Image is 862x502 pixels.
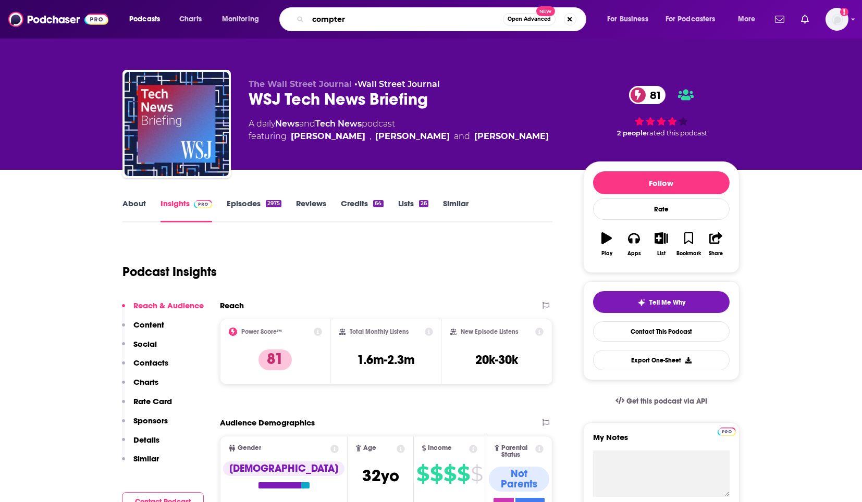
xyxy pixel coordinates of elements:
a: [PERSON_NAME] [291,130,365,143]
span: Tell Me Why [650,298,686,307]
span: Logged in as WE_Broadcast [826,8,848,31]
button: Follow [593,171,730,194]
button: Bookmark [675,225,702,263]
button: Details [122,435,159,454]
span: $ [444,466,456,482]
span: More [738,12,756,27]
span: $ [416,466,429,482]
span: and [454,130,470,143]
button: Contacts [122,358,168,377]
span: Income [428,445,452,451]
button: Rate Card [122,396,172,416]
h2: Audience Demographics [220,418,315,428]
button: tell me why sparkleTell Me Why [593,291,730,313]
p: Sponsors [133,416,168,425]
img: tell me why sparkle [637,298,646,307]
a: Similar [443,198,469,222]
img: Podchaser Pro [718,428,736,436]
div: Share [709,250,723,257]
button: Export One-Sheet [593,350,730,370]
a: 81 [629,86,666,104]
div: Search podcasts, credits, & more... [289,7,596,31]
span: Parental Status [501,445,533,458]
span: $ [471,466,483,482]
span: • [354,79,440,89]
a: Show notifications dropdown [797,10,813,28]
h1: Podcast Insights [122,264,217,280]
p: Social [133,339,157,349]
p: Similar [133,454,159,463]
span: New [536,6,555,16]
a: Lists26 [398,198,428,222]
button: open menu [731,11,769,28]
p: Contacts [133,358,168,368]
h2: Power Score™ [241,328,282,335]
h2: New Episode Listens [461,328,518,335]
div: Apps [627,250,641,257]
button: Play [593,225,620,263]
h2: Total Monthly Listens [350,328,409,335]
button: Similar [122,454,159,473]
button: open menu [600,11,661,28]
img: Podchaser - Follow, Share and Rate Podcasts [8,9,108,29]
span: featuring [249,130,549,143]
a: Show notifications dropdown [771,10,789,28]
a: Wall Street Journal [358,79,440,89]
span: $ [457,466,470,482]
a: [PERSON_NAME] [375,130,450,143]
div: A daily podcast [249,118,549,143]
button: open menu [122,11,174,28]
div: Not Parents [489,467,549,492]
h2: Reach [220,300,244,310]
span: For Business [607,12,648,27]
div: List [657,250,666,257]
span: 81 [639,86,666,104]
a: Episodes2975 [227,198,281,222]
span: Monitoring [222,12,259,27]
h3: 20k-30k [476,352,519,368]
div: Rate [593,198,730,220]
div: 81 2 peoplerated this podcast [583,79,740,144]
span: 2 people [617,129,647,137]
div: Play [601,250,612,257]
span: Get this podcast via API [626,397,707,406]
a: Tech News [315,119,362,129]
a: [PERSON_NAME] [474,130,549,143]
button: open menu [215,11,273,28]
p: Charts [133,377,158,387]
a: Credits64 [341,198,383,222]
div: 64 [373,200,383,207]
a: News [275,119,299,129]
span: Open Advanced [508,17,551,22]
button: Apps [620,225,647,263]
a: Contact This Podcast [593,321,730,342]
span: $ [430,466,442,482]
p: Details [133,435,159,445]
input: Search podcasts, credits, & more... [308,11,503,28]
button: Reach & Audience [122,300,204,320]
label: My Notes [593,432,730,450]
div: 2975 [266,200,281,207]
button: Charts [122,377,158,396]
span: Podcasts [129,12,160,27]
span: , [370,130,371,143]
div: [DEMOGRAPHIC_DATA] [223,461,344,476]
button: Open AdvancedNew [503,13,556,26]
img: WSJ Tech News Briefing [125,72,229,176]
button: Show profile menu [826,8,848,31]
h3: 1.6m-2.3m [357,352,415,368]
a: Pro website [718,426,736,436]
span: and [299,119,315,129]
p: Reach & Audience [133,300,204,310]
span: The Wall Street Journal [249,79,352,89]
a: Charts [173,11,208,28]
span: Charts [179,12,202,27]
img: Podchaser Pro [194,200,212,208]
button: Content [122,320,164,339]
p: 81 [258,349,292,370]
a: Reviews [296,198,326,222]
span: For Podcasters [666,12,716,27]
a: InsightsPodchaser Pro [161,198,212,222]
